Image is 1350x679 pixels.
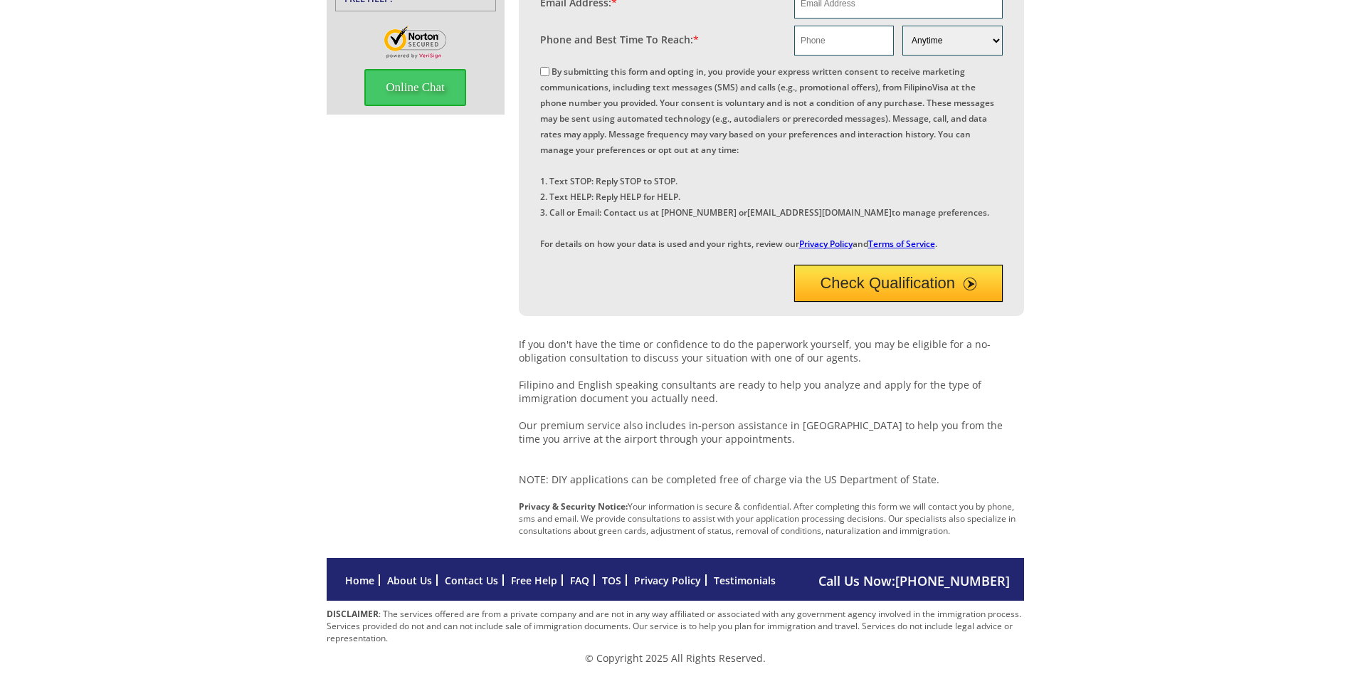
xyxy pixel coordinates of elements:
[794,265,1003,302] button: Check Qualification
[540,65,994,250] label: By submitting this form and opting in, you provide your express written consent to receive market...
[794,26,894,56] input: Phone
[519,500,628,512] strong: Privacy & Security Notice:
[387,574,432,587] a: About Us
[799,238,853,250] a: Privacy Policy
[345,574,374,587] a: Home
[540,33,699,46] label: Phone and Best Time To Reach:
[511,574,557,587] a: Free Help
[818,572,1010,589] span: Call Us Now:
[868,238,935,250] a: Terms of Service
[540,67,549,76] input: By submitting this form and opting in, you provide your express written consent to receive market...
[902,26,1002,56] select: Phone and Best Reach Time are required.
[895,572,1010,589] a: [PHONE_NUMBER]
[327,608,1024,644] p: : The services offered are from a private company and are not in any way affiliated or associated...
[714,574,776,587] a: Testimonials
[445,574,498,587] a: Contact Us
[327,608,379,620] strong: DISCLAIMER
[519,500,1024,537] p: Your information is secure & confidential. After completing this form we will contact you by phon...
[570,574,589,587] a: FAQ
[634,574,701,587] a: Privacy Policy
[327,651,1024,665] p: © Copyright 2025 All Rights Reserved.
[602,574,621,587] a: TOS
[519,337,1024,486] p: If you don't have the time or confidence to do the paperwork yourself, you may be eligible for a ...
[364,69,466,106] span: Online Chat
